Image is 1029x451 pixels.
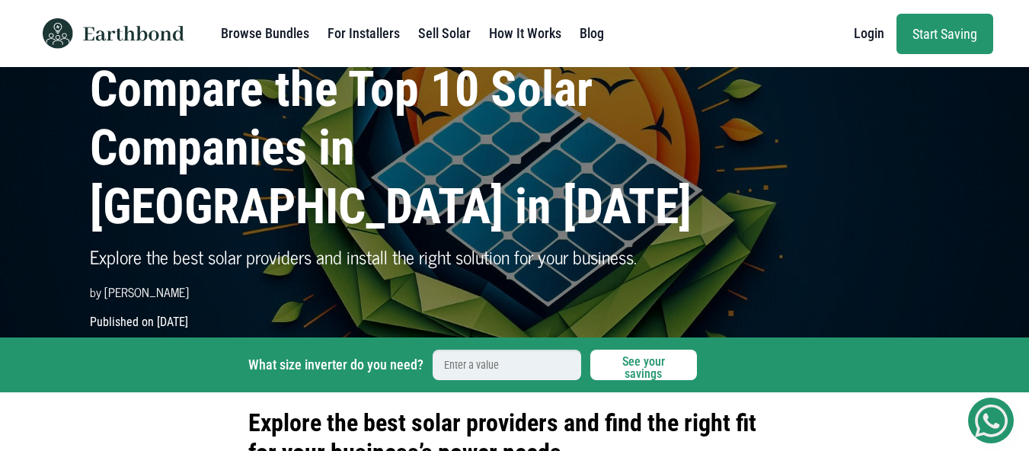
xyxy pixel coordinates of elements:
[328,18,400,49] a: For Installers
[83,26,184,41] img: Earthbond text logo
[221,18,309,49] a: Browse Bundles
[90,243,723,270] p: Explore the best solar providers and install the right solution for your business.
[580,18,604,49] a: Blog
[81,313,949,331] p: Published on [DATE]
[896,14,993,54] a: Start Saving
[37,18,79,49] img: Earthbond icon logo
[90,283,723,301] p: by [PERSON_NAME]
[37,6,184,61] a: Earthbond icon logo Earthbond text logo
[854,18,884,49] a: Login
[90,61,723,236] h1: Compare the Top 10 Solar Companies in [GEOGRAPHIC_DATA] in [DATE]
[418,18,471,49] a: Sell Solar
[975,405,1008,437] img: Get Started On Earthbond Via Whatsapp
[433,350,581,380] input: Enter a value
[248,356,423,374] label: What size inverter do you need?
[489,18,561,49] a: How It Works
[590,350,697,380] button: See your savings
